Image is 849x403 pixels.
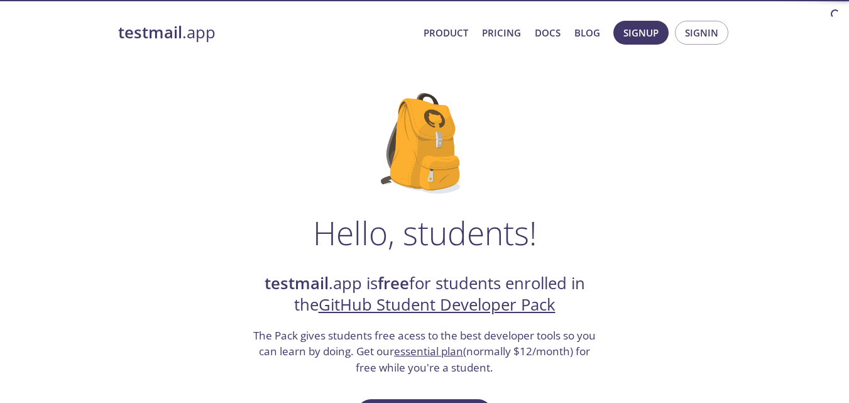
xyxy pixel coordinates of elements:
[424,25,468,41] a: Product
[118,21,182,43] strong: testmail
[378,272,409,294] strong: free
[623,25,659,41] span: Signup
[252,273,598,316] h2: .app is for students enrolled in the
[394,344,463,358] a: essential plan
[535,25,561,41] a: Docs
[252,328,598,376] h3: The Pack gives students free acess to the best developer tools so you can learn by doing. Get our...
[319,294,556,316] a: GitHub Student Developer Pack
[613,21,669,45] button: Signup
[118,22,414,43] a: testmail.app
[685,25,718,41] span: Signin
[574,25,600,41] a: Blog
[381,93,468,194] img: github-student-backpack.png
[313,214,537,251] h1: Hello, students!
[675,21,728,45] button: Signin
[265,272,329,294] strong: testmail
[482,25,521,41] a: Pricing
